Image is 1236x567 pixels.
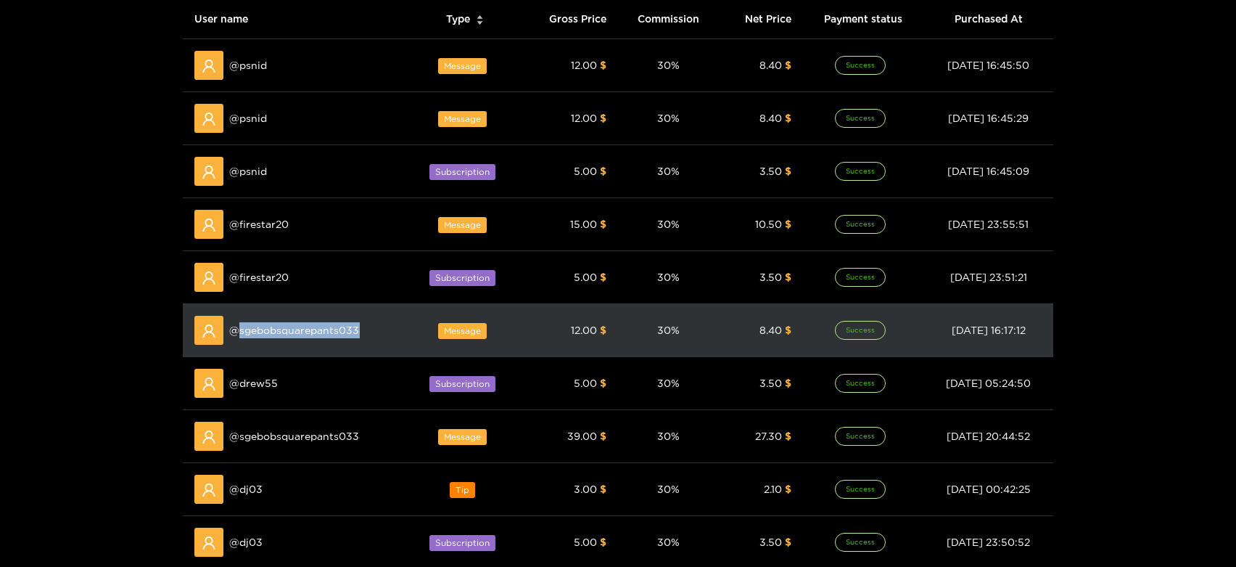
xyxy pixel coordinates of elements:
span: 3.50 [759,166,782,176]
span: 3.50 [759,378,782,388]
span: [DATE] 00:42:25 [947,484,1031,494]
span: 5.00 [574,378,597,388]
span: $ [600,537,606,547]
span: Tip [450,482,475,498]
span: 30 % [657,537,680,547]
span: $ [785,113,791,123]
span: 12.00 [571,113,597,123]
span: Message [438,429,487,445]
span: Message [438,217,487,233]
span: user [202,483,216,497]
span: $ [600,325,606,335]
span: @ sgebobsquarepants0334 [229,322,360,338]
span: $ [785,219,791,229]
span: Message [438,323,487,339]
span: Subscription [429,270,495,286]
span: @ dj03 [229,481,263,497]
span: 3.50 [759,272,782,282]
span: $ [785,272,791,282]
span: 30 % [657,272,680,282]
span: 30 % [657,431,680,441]
span: 8.40 [759,325,782,335]
span: Success [835,374,886,393]
span: Subscription [429,164,495,180]
span: 12.00 [571,60,597,70]
span: 30 % [657,378,680,388]
span: Success [835,162,886,181]
span: user [202,324,216,338]
span: $ [600,60,606,70]
span: Type [446,11,470,27]
span: @ drew55 [229,375,278,391]
span: $ [600,378,606,388]
span: $ [600,431,606,441]
span: Success [835,268,886,287]
span: 39.00 [567,431,597,441]
span: Success [835,533,886,552]
span: user [202,430,216,444]
span: 3.00 [574,484,597,494]
span: [DATE] 16:45:29 [948,113,1029,123]
span: $ [785,537,791,547]
span: 5.00 [574,272,597,282]
span: $ [785,431,791,441]
span: Message [438,111,487,127]
span: user [202,536,216,550]
span: 30 % [657,484,680,494]
span: 2.10 [764,484,782,494]
span: Success [835,427,886,446]
span: Success [835,480,886,499]
span: Subscription [429,535,495,551]
span: user [202,271,216,285]
span: @ psnid [229,57,267,73]
span: [DATE] 20:44:52 [947,431,1030,441]
span: $ [600,113,606,123]
span: 3.50 [759,537,782,547]
span: @ firestar20 [229,216,289,232]
span: user [202,218,216,232]
span: user [202,112,216,126]
span: 8.40 [759,60,782,70]
span: 12.00 [571,325,597,335]
span: @ psnid [229,163,267,179]
span: Subscription [429,376,495,392]
span: $ [600,484,606,494]
span: $ [785,325,791,335]
span: 30 % [657,219,680,229]
span: Message [438,58,487,74]
span: caret-down [476,19,484,27]
span: @ sgebobsquarepants0334 [229,428,360,444]
span: Success [835,321,886,340]
span: @ psnid [229,110,267,126]
span: $ [785,166,791,176]
span: 5.00 [574,166,597,176]
span: 27.30 [755,431,782,441]
span: [DATE] 16:45:09 [947,166,1029,176]
span: user [202,377,216,391]
span: 10.50 [755,219,782,229]
span: user [202,165,216,179]
span: $ [600,272,606,282]
span: caret-up [476,13,484,21]
span: $ [785,378,791,388]
span: @ dj03 [229,534,263,550]
span: $ [600,166,606,176]
span: Success [835,56,886,75]
span: $ [785,484,791,494]
span: [DATE] 23:50:52 [947,537,1030,547]
span: $ [600,219,606,229]
span: 30 % [657,113,680,123]
span: 8.40 [759,113,782,123]
span: 30 % [657,325,680,335]
span: 30 % [657,60,680,70]
span: [DATE] 05:24:50 [946,378,1031,388]
span: [DATE] 23:51:21 [950,272,1027,282]
span: user [202,59,216,73]
span: @ firestar20 [229,269,289,285]
span: Success [835,109,886,128]
span: Success [835,215,886,234]
span: 30 % [657,166,680,176]
span: 5.00 [574,537,597,547]
span: [DATE] 16:45:50 [947,60,1029,70]
span: $ [785,60,791,70]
